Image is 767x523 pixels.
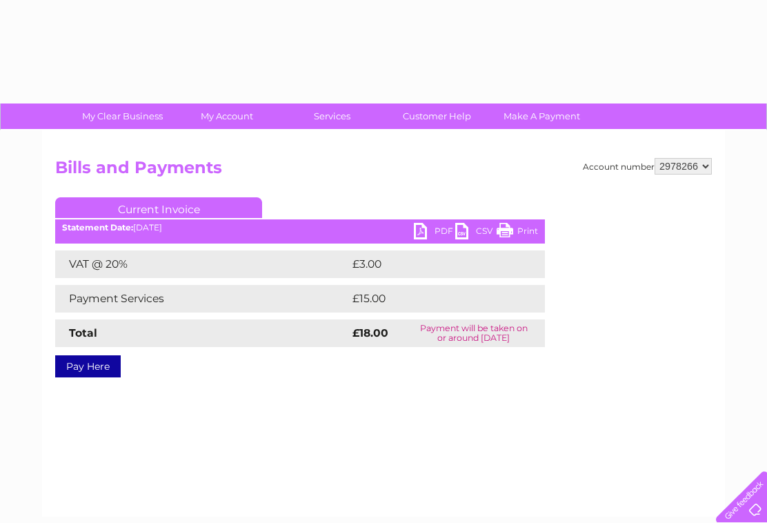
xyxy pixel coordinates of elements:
[55,355,121,377] a: Pay Here
[55,250,349,278] td: VAT @ 20%
[55,158,712,184] h2: Bills and Payments
[402,319,545,347] td: Payment will be taken on or around [DATE]
[414,223,455,243] a: PDF
[66,103,179,129] a: My Clear Business
[352,326,388,339] strong: £18.00
[55,197,262,218] a: Current Invoice
[349,285,516,313] td: £15.00
[69,326,97,339] strong: Total
[62,222,133,233] b: Statement Date:
[275,103,389,129] a: Services
[170,103,284,129] a: My Account
[380,103,494,129] a: Customer Help
[455,223,497,243] a: CSV
[349,250,513,278] td: £3.00
[55,285,349,313] td: Payment Services
[497,223,538,243] a: Print
[485,103,599,129] a: Make A Payment
[55,223,545,233] div: [DATE]
[583,158,712,175] div: Account number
